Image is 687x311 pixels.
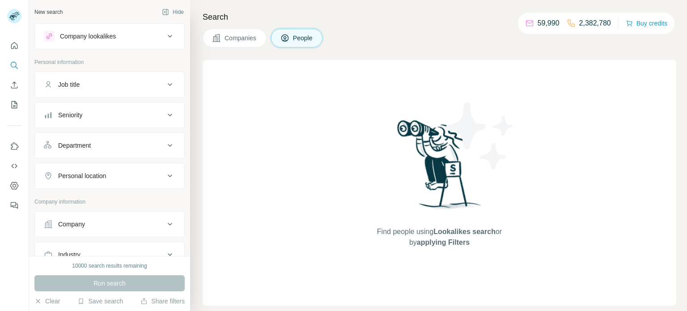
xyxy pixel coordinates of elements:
[34,297,60,306] button: Clear
[7,158,21,174] button: Use Surfe API
[35,26,184,47] button: Company lookalikes
[72,262,147,270] div: 10000 search results remaining
[7,57,21,73] button: Search
[140,297,185,306] button: Share filters
[626,17,667,30] button: Buy credits
[58,220,85,229] div: Company
[34,58,185,66] p: Personal information
[156,5,190,19] button: Hide
[538,18,560,29] p: 59,990
[58,250,81,259] div: Industry
[7,178,21,194] button: Dashboard
[203,11,676,23] h4: Search
[35,135,184,156] button: Department
[440,96,520,176] img: Surfe Illustration - Stars
[7,77,21,93] button: Enrich CSV
[58,171,106,180] div: Personal location
[393,118,486,217] img: Surfe Illustration - Woman searching with binoculars
[35,104,184,126] button: Seniority
[34,198,185,206] p: Company information
[368,226,511,248] span: Find people using or by
[433,228,496,235] span: Lookalikes search
[34,8,63,16] div: New search
[35,213,184,235] button: Company
[58,80,80,89] div: Job title
[35,244,184,265] button: Industry
[58,111,82,119] div: Seniority
[60,32,116,41] div: Company lookalikes
[7,97,21,113] button: My lists
[7,138,21,154] button: Use Surfe on LinkedIn
[417,239,470,246] span: applying Filters
[7,38,21,54] button: Quick start
[225,34,257,43] span: Companies
[7,197,21,213] button: Feedback
[35,74,184,95] button: Job title
[58,141,91,150] div: Department
[293,34,314,43] span: People
[35,165,184,187] button: Personal location
[77,297,123,306] button: Save search
[579,18,611,29] p: 2,382,780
